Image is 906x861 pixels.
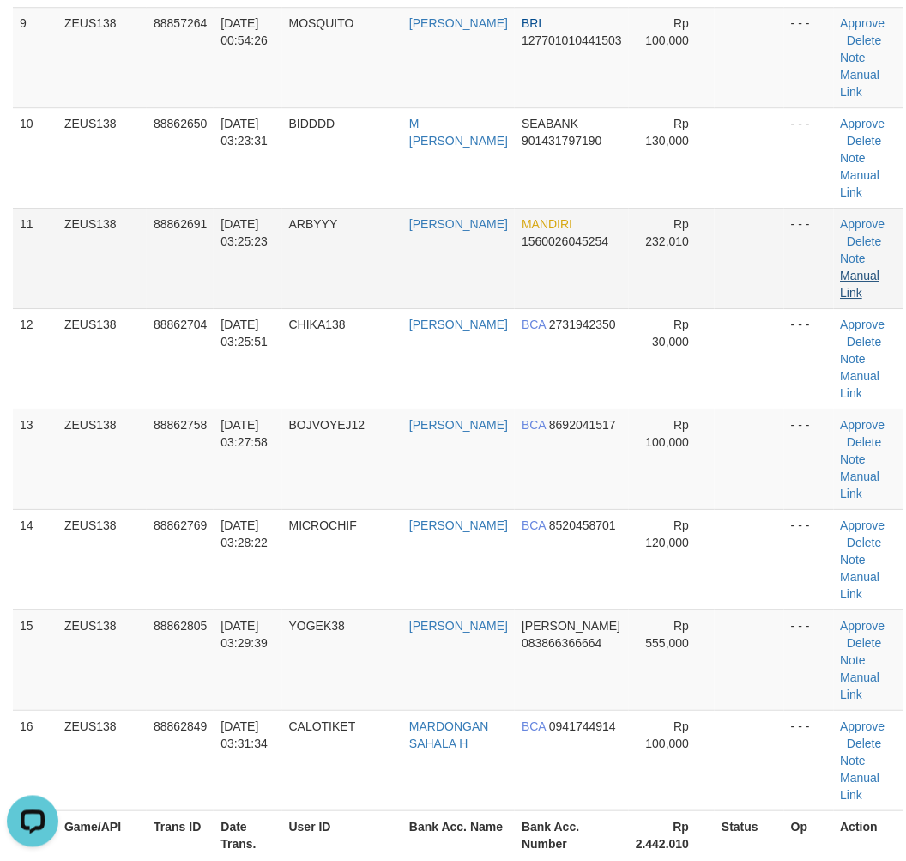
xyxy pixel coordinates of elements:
span: Copy 1560026045254 to clipboard [522,234,608,248]
td: 13 [13,409,57,509]
a: Manual Link [841,168,880,199]
span: BIDDDD [289,117,335,130]
th: Trans ID [147,810,214,859]
th: Status [715,810,784,859]
td: - - - [784,308,833,409]
td: ZEUS138 [57,409,147,509]
button: Open LiveChat chat widget [7,7,58,58]
span: 88862758 [154,418,207,432]
th: Action [834,810,904,859]
span: Rp 232,010 [646,217,690,248]
th: Rp 2.442.010 [629,810,715,859]
span: Copy 127701010441503 to clipboard [522,33,622,47]
span: MICROCHIF [289,518,357,532]
span: [DATE] 03:31:34 [220,719,268,750]
td: - - - [784,409,833,509]
th: Op [784,810,833,859]
span: SEABANK [522,117,578,130]
span: ARBYYY [289,217,338,231]
a: Manual Link [841,369,880,400]
a: Approve [841,719,885,733]
a: [PERSON_NAME] [409,16,508,30]
span: Rp 100,000 [646,719,690,750]
a: Note [841,754,867,767]
span: Rp 555,000 [646,619,690,650]
td: ZEUS138 [57,509,147,609]
a: Note [841,51,867,64]
span: CHIKA138 [289,318,346,331]
a: Approve [841,117,885,130]
td: ZEUS138 [57,710,147,810]
span: [DATE] 03:28:22 [220,518,268,549]
span: 88862849 [154,719,207,733]
span: [DATE] 00:54:26 [220,16,268,47]
a: [PERSON_NAME] [409,518,508,532]
span: BCA [522,518,546,532]
td: - - - [784,7,833,107]
td: - - - [784,609,833,710]
span: MANDIRI [522,217,572,231]
a: Delete [847,636,881,650]
a: Manual Link [841,771,880,802]
a: M [PERSON_NAME] [409,117,508,148]
span: 88862691 [154,217,207,231]
td: 14 [13,509,57,609]
span: Rp 100,000 [646,16,690,47]
td: 9 [13,7,57,107]
a: Note [841,553,867,567]
td: ZEUS138 [57,107,147,208]
th: Date Trans. [214,810,281,859]
a: Manual Link [841,670,880,701]
a: Approve [841,619,885,633]
td: - - - [784,710,833,810]
td: ZEUS138 [57,609,147,710]
td: ZEUS138 [57,308,147,409]
a: Note [841,452,867,466]
th: Game/API [57,810,147,859]
a: Delete [847,737,881,750]
td: ZEUS138 [57,7,147,107]
span: BRI [522,16,541,30]
a: Approve [841,418,885,432]
a: [PERSON_NAME] [409,318,508,331]
span: Copy 2731942350 to clipboard [549,318,616,331]
td: 16 [13,710,57,810]
span: BCA [522,418,546,432]
span: Copy 083866366664 to clipboard [522,636,601,650]
span: Rp 30,000 [653,318,690,349]
span: [DATE] 03:29:39 [220,619,268,650]
a: Approve [841,217,885,231]
span: MOSQUITO [289,16,354,30]
span: [DATE] 03:25:23 [220,217,268,248]
a: Manual Link [841,68,880,99]
a: Approve [841,318,885,331]
td: - - - [784,208,833,308]
span: 88862769 [154,518,207,532]
span: Rp 130,000 [646,117,690,148]
td: 10 [13,107,57,208]
a: Delete [847,134,881,148]
td: - - - [784,509,833,609]
span: BCA [522,719,546,733]
span: 88862704 [154,318,207,331]
span: Copy 0941744914 to clipboard [549,719,616,733]
span: Copy 8520458701 to clipboard [549,518,616,532]
a: Manual Link [841,570,880,601]
span: 88862650 [154,117,207,130]
a: Manual Link [841,470,880,500]
a: [PERSON_NAME] [409,619,508,633]
span: Copy 901431797190 to clipboard [522,134,601,148]
a: Approve [841,518,885,532]
th: Bank Acc. Number [515,810,629,859]
a: Manual Link [841,269,880,300]
a: Approve [841,16,885,30]
span: BOJVOYEJ12 [289,418,365,432]
span: CALOTIKET [289,719,356,733]
a: Note [841,252,867,265]
td: 15 [13,609,57,710]
span: [DATE] 03:23:31 [220,117,268,148]
a: Delete [847,335,881,349]
span: Rp 120,000 [646,518,690,549]
a: Delete [847,435,881,449]
span: BCA [522,318,546,331]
